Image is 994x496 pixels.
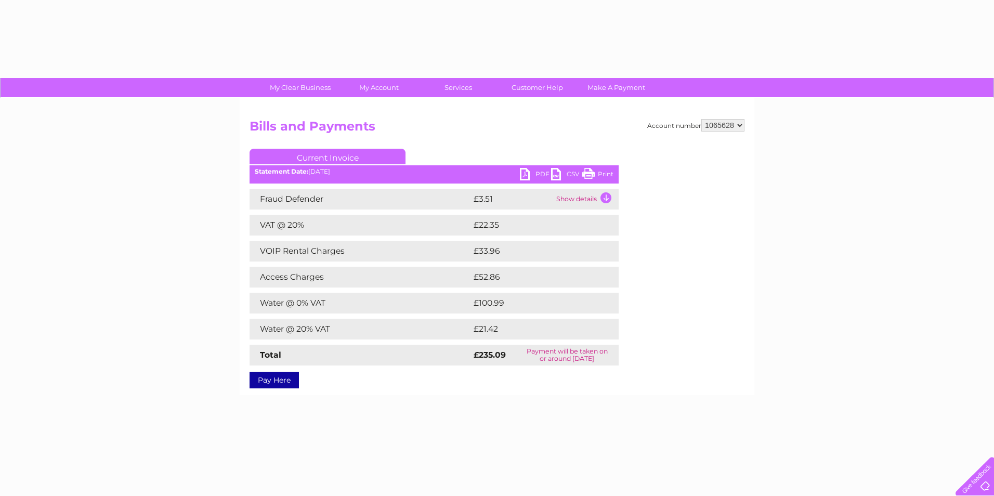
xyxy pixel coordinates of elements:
div: [DATE] [250,168,619,175]
a: Current Invoice [250,149,406,164]
a: Print [582,168,613,183]
a: Make A Payment [573,78,659,97]
h2: Bills and Payments [250,119,744,139]
a: Services [415,78,501,97]
strong: £235.09 [474,350,506,360]
td: Access Charges [250,267,471,288]
a: My Account [336,78,422,97]
a: PDF [520,168,551,183]
td: Payment will be taken on or around [DATE] [516,345,619,366]
td: Water @ 0% VAT [250,293,471,314]
td: £3.51 [471,189,554,210]
a: CSV [551,168,582,183]
a: My Clear Business [257,78,343,97]
td: VAT @ 20% [250,215,471,236]
td: £52.86 [471,267,598,288]
td: £100.99 [471,293,600,314]
strong: Total [260,350,281,360]
td: Show details [554,189,619,210]
td: £33.96 [471,241,598,262]
a: Pay Here [250,372,299,388]
td: Fraud Defender [250,189,471,210]
a: Customer Help [494,78,580,97]
td: Water @ 20% VAT [250,319,471,340]
div: Account number [647,119,744,132]
b: Statement Date: [255,167,308,175]
td: £22.35 [471,215,597,236]
td: VOIP Rental Charges [250,241,471,262]
td: £21.42 [471,319,597,340]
